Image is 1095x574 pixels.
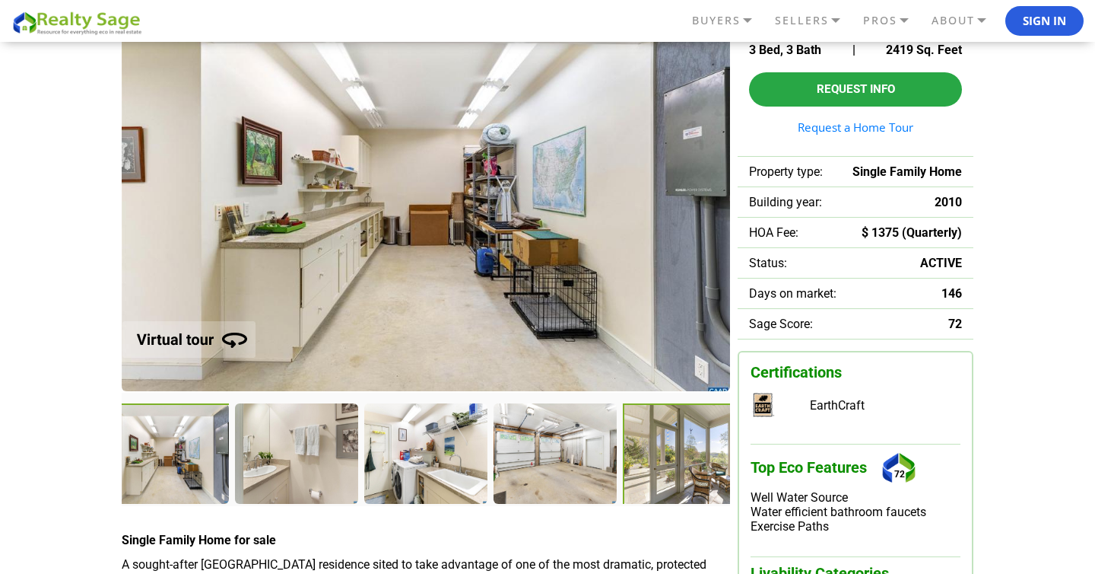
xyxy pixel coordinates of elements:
h3: Top Eco Features [751,444,960,490]
span: 146 [941,286,962,301]
button: Sign In [1005,6,1084,37]
span: | [852,43,855,57]
span: Building year: [749,195,822,209]
span: HOA Fee: [749,225,798,240]
a: Request a Home Tour [749,122,962,133]
span: 72 [948,317,962,331]
a: BUYERS [688,8,771,33]
a: ABOUT [928,8,1005,33]
button: Request Info [749,72,962,107]
span: $ 1375 (Quarterly) [862,225,962,240]
span: Status: [749,256,787,270]
a: PROS [859,8,928,33]
h4: Single Family Home for sale [122,533,730,547]
span: 2419 Sq. Feet [886,43,962,57]
span: Days on market: [749,286,836,301]
a: SELLERS [771,8,859,33]
div: Well Water Source Water efficient bathroom faucets Exercise Paths [751,490,960,534]
span: Property type: [749,164,823,179]
h3: Certifications [751,364,960,381]
span: Single Family Home [852,164,962,179]
img: REALTY SAGE [11,9,148,36]
span: 3 Bed, 3 Bath [749,43,821,57]
span: Sage Score: [749,317,813,331]
span: ACTIVE [920,256,962,270]
div: 72 [878,445,920,490]
span: 2010 [935,195,962,209]
span: EarthCraft [810,398,865,413]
